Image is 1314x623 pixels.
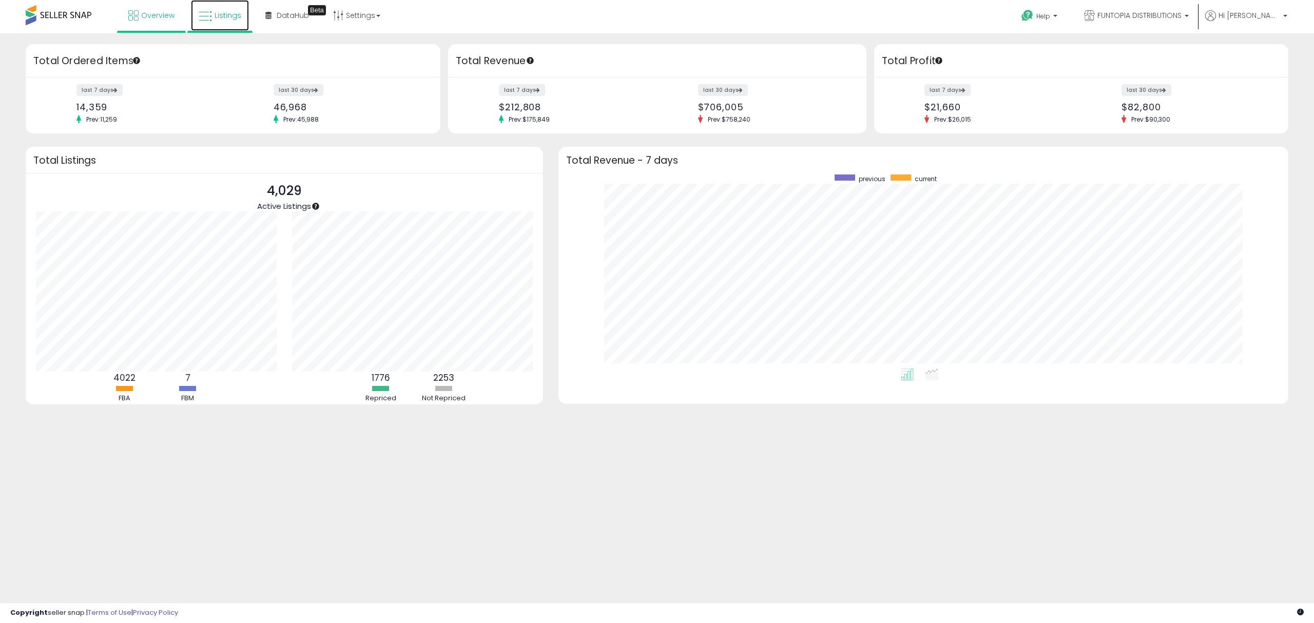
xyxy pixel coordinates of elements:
div: Repriced [350,394,412,403]
label: last 30 days [698,84,748,96]
p: 4,029 [257,181,311,201]
i: Get Help [1021,9,1034,22]
div: Tooltip anchor [311,202,320,211]
label: last 7 days [924,84,971,96]
h3: Total Listings [33,157,535,164]
b: 7 [185,372,190,384]
span: Prev: $175,849 [504,115,555,124]
span: current [915,174,937,183]
h3: Total Revenue - 7 days [566,157,1281,164]
div: Tooltip anchor [308,5,326,15]
span: DataHub [277,10,309,21]
label: last 7 days [76,84,123,96]
span: Listings [215,10,241,21]
div: $82,800 [1122,102,1270,112]
b: 1776 [372,372,390,384]
div: FBM [157,394,219,403]
span: Prev: 45,988 [278,115,324,124]
label: last 30 days [1122,84,1171,96]
b: 4022 [113,372,136,384]
span: previous [859,174,885,183]
div: $706,005 [698,102,848,112]
h3: Total Ordered Items [33,54,433,68]
div: Tooltip anchor [526,56,535,65]
h3: Total Revenue [456,54,859,68]
div: 14,359 [76,102,225,112]
span: Prev: $26,015 [929,115,976,124]
label: last 7 days [499,84,545,96]
span: FUNTOPIA DISTRIBUTIONS [1097,10,1182,21]
span: Hi [PERSON_NAME] [1219,10,1280,21]
span: Overview [141,10,175,21]
span: Prev: 11,259 [81,115,122,124]
div: $21,660 [924,102,1073,112]
div: 46,968 [274,102,422,112]
div: Not Repriced [413,394,475,403]
h3: Total Profit [882,54,1281,68]
span: Prev: $90,300 [1126,115,1175,124]
b: 2253 [433,372,454,384]
div: Tooltip anchor [132,56,141,65]
div: FBA [94,394,156,403]
span: Prev: $758,240 [703,115,756,124]
div: $212,808 [499,102,649,112]
label: last 30 days [274,84,323,96]
a: Help [1013,2,1068,33]
span: Help [1036,12,1050,21]
div: Tooltip anchor [934,56,943,65]
span: Active Listings [257,201,311,211]
a: Hi [PERSON_NAME] [1205,10,1287,33]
